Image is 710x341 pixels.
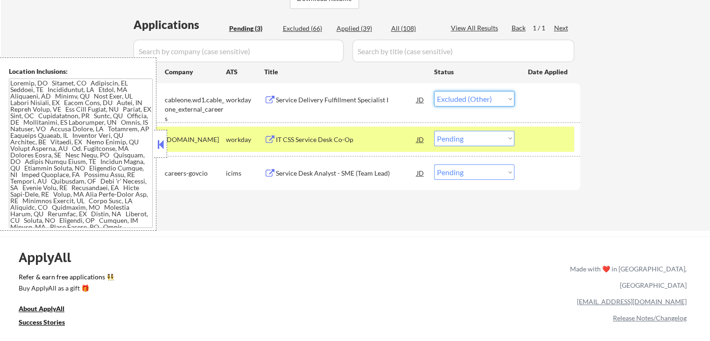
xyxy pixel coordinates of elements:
div: JD [416,164,425,181]
div: Back [512,23,527,33]
div: Company [165,67,226,77]
div: cableone.wd1.cable_one_external_careers [165,95,226,123]
div: Status [434,63,514,80]
div: View All Results [451,23,501,33]
div: Excluded (66) [283,24,330,33]
div: Made with ❤️ in [GEOGRAPHIC_DATA], [GEOGRAPHIC_DATA] [566,261,687,293]
div: ATS [226,67,264,77]
div: 1 / 1 [533,23,554,33]
div: Buy ApplyAll as a gift 🎁 [19,285,112,291]
div: Service Delivery Fulfillment Specialist I [276,95,417,105]
div: Location Inclusions: [9,67,153,76]
div: JD [416,91,425,108]
div: Next [554,23,569,33]
div: Applied (39) [337,24,383,33]
a: Buy ApplyAll as a gift 🎁 [19,284,112,295]
div: icims [226,169,264,178]
div: Pending (3) [229,24,276,33]
div: Title [264,67,425,77]
div: Date Applied [528,67,569,77]
u: About ApplyAll [19,305,64,313]
a: Success Stories [19,318,77,329]
input: Search by company (case sensitive) [134,40,344,62]
div: workday [226,135,264,144]
div: IT CSS Service Desk Co-Op [276,135,417,144]
a: About ApplyAll [19,304,77,316]
div: JD [416,131,425,148]
input: Search by title (case sensitive) [352,40,574,62]
a: Release Notes/Changelog [613,314,687,322]
div: careers-govcio [165,169,226,178]
div: Applications [134,19,226,30]
u: Success Stories [19,318,65,326]
div: workday [226,95,264,105]
div: ApplyAll [19,249,82,265]
a: Refer & earn free applications 👯‍♀️ [19,274,375,284]
a: [EMAIL_ADDRESS][DOMAIN_NAME] [577,298,687,305]
div: Service Desk Analyst - SME (Team Lead) [276,169,417,178]
div: All (108) [391,24,438,33]
div: [DOMAIN_NAME] [165,135,226,144]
